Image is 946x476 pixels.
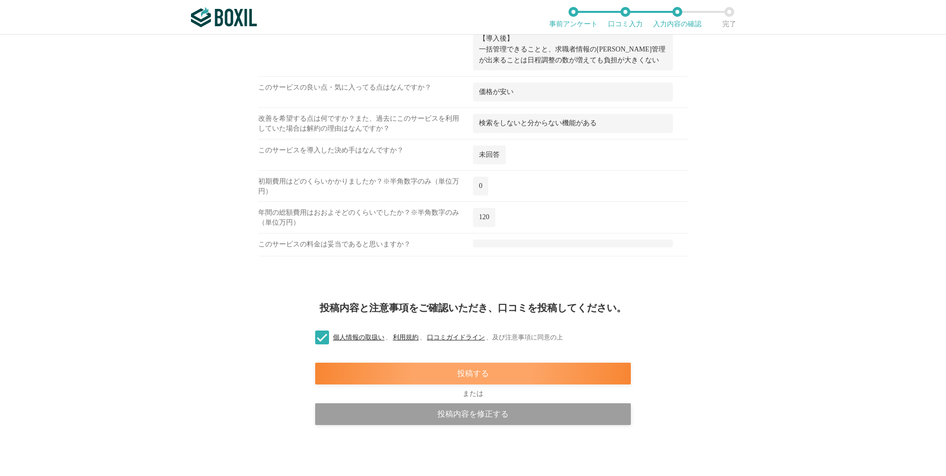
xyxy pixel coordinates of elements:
div: 改善を希望する点は何ですか？また、過去にこのサービスを利用していた場合は解約の理由はなんですか？ [258,114,473,139]
div: 初期費用はどのくらいかかりましたか？※半角数字のみ（単位万円） [258,177,473,201]
div: このサービスの良い点・気に入ってる点はなんですか？ [258,83,473,107]
li: 事前アンケート [547,7,599,28]
div: 年間の総額費用はおおよそどのくらいでしたか？※半角数字のみ（単位万円） [258,208,473,233]
div: 投稿する [315,363,631,384]
li: 完了 [703,7,755,28]
li: 入力内容の確認 [651,7,703,28]
span: 検索をしないと分からない機能がある [479,119,597,127]
span: 【導入前の課題】 導入前は入社をしていないので課題は分からない。 【導入後】 一括管理できることと、求職者情報の[PERSON_NAME]管理が出来ることは日程調整の数が増えても負担が大きくない [479,12,665,64]
label: 、 、 、 及び注意事項に同意の上 [307,333,563,343]
span: 価格が安い [479,88,514,95]
a: 口コミガイドライン [426,333,486,341]
img: ボクシルSaaS_ロゴ [191,7,257,27]
div: このサービスを導入した決め手はなんですか？ [258,145,473,170]
span: 0 [479,182,482,190]
a: 個人情報の取扱い [332,333,385,341]
span: 未回答 [479,151,500,158]
div: 投稿内容を修正する [315,403,631,425]
a: 利用規約 [392,333,420,341]
div: このサービスの料金は妥当であると思いますか？ [258,239,473,256]
span: 120 [479,213,489,221]
li: 口コミ入力 [599,7,651,28]
div: ①導入前の「課題」②導入後の「効果」をそれぞれ教えて下さい。 導入時の工夫や苦労したことなどもあればご記載ください。 [258,7,473,76]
